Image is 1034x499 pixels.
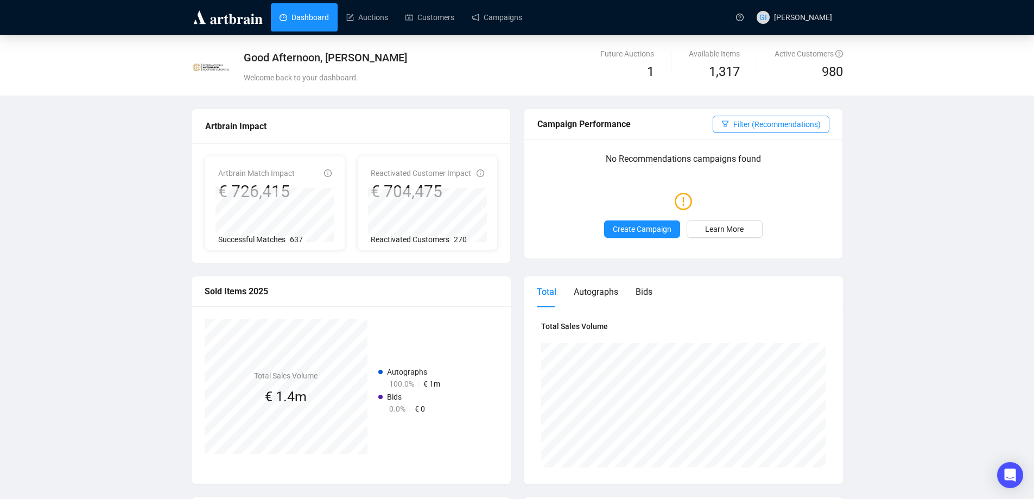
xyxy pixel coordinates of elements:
[346,3,388,31] a: Auctions
[472,3,522,31] a: Campaigns
[709,62,740,83] span: 1,317
[324,169,332,177] span: info-circle
[244,72,623,84] div: Welcome back to your dashboard.
[371,235,449,244] span: Reactivated Customers
[218,181,295,202] div: € 726,415
[218,235,286,244] span: Successful Matches
[371,169,471,178] span: Reactivated Customer Impact
[636,285,652,299] div: Bids
[736,14,744,21] span: question-circle
[613,223,671,235] span: Create Campaign
[192,48,230,86] img: 622e19684f2625001dda177d.jpg
[541,320,826,332] h4: Total Sales Volume
[205,119,497,133] div: Artbrain Impact
[389,380,414,388] span: 100.0%
[687,220,763,238] a: Learn More
[574,285,618,299] div: Autographs
[733,118,821,130] span: Filter (Recommendations)
[705,223,744,235] span: Learn More
[675,188,692,213] span: exclamation-circle
[835,50,843,58] span: question-circle
[604,220,680,238] button: Create Campaign
[387,368,427,376] span: Autographs
[389,405,405,413] span: 0.0%
[537,152,829,173] p: No Recommendations campaigns found
[775,49,843,58] span: Active Customers
[280,3,329,31] a: Dashboard
[205,285,498,298] div: Sold Items 2025
[423,380,440,388] span: € 1m
[244,50,623,65] div: Good Afternoon, [PERSON_NAME]
[713,116,829,133] button: Filter (Recommendations)
[689,48,740,60] div: Available Items
[721,120,729,128] span: filter
[774,13,832,22] span: [PERSON_NAME]
[254,370,318,382] h4: Total Sales Volume
[997,462,1023,488] div: Open Intercom Messenger
[647,64,654,79] span: 1
[405,3,454,31] a: Customers
[387,393,402,401] span: Bids
[290,235,303,244] span: 637
[759,11,767,23] span: GI
[600,48,654,60] div: Future Auctions
[265,389,307,405] span: € 1.4m
[371,181,471,202] div: € 704,475
[537,285,556,299] div: Total
[192,9,264,26] img: logo
[477,169,484,177] span: info-circle
[415,405,425,413] span: € 0
[218,169,295,178] span: Artbrain Match Impact
[537,117,713,131] div: Campaign Performance
[822,64,843,79] span: 980
[454,235,467,244] span: 270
